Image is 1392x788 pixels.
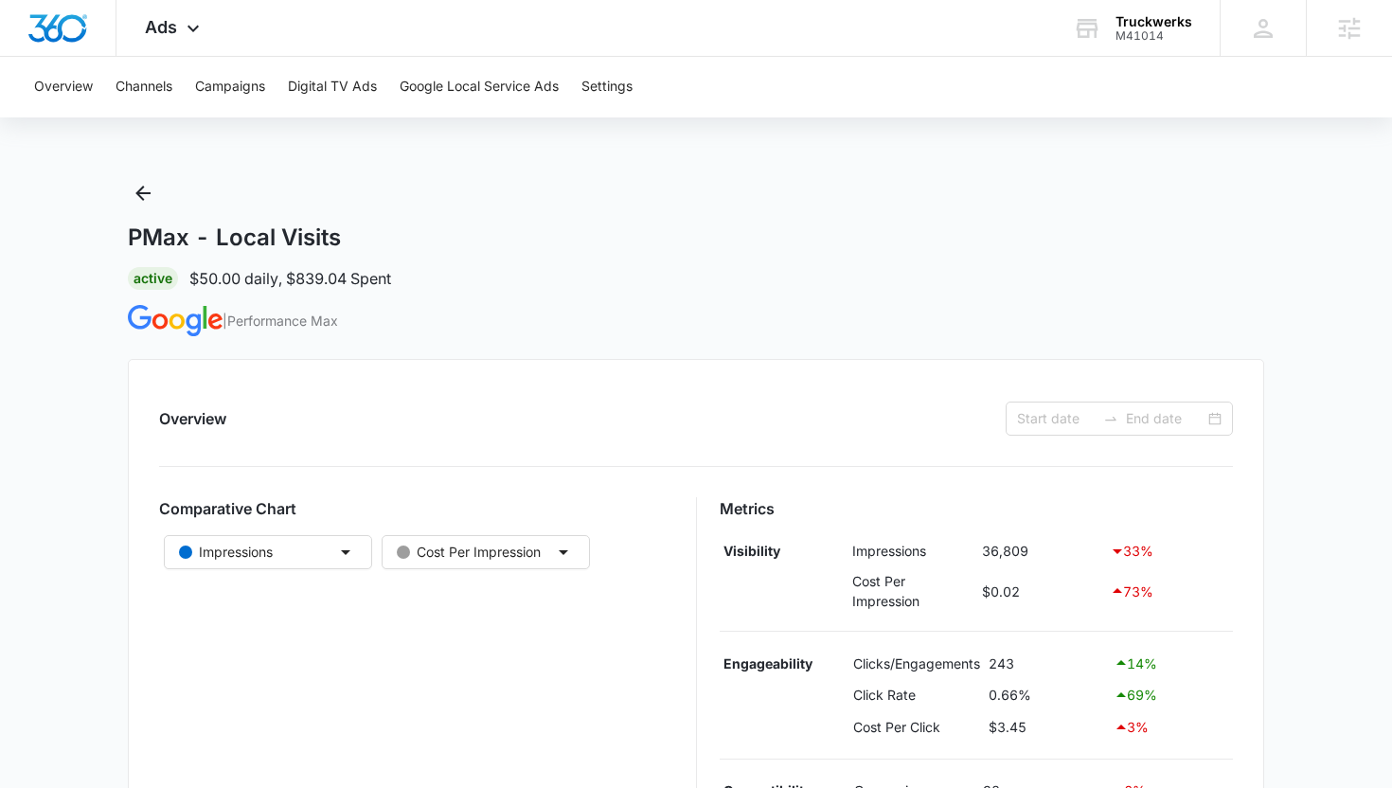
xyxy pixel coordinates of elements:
[400,57,559,117] button: Google Local Service Ads
[116,57,172,117] button: Channels
[159,407,226,430] h2: Overview
[985,679,1109,711] td: 0.66%
[128,224,341,252] h1: PMax - Local Visits
[1114,684,1229,707] div: 69 %
[128,305,223,336] img: GOOGLE_ADS
[1126,408,1205,429] input: End date
[189,267,391,290] p: $50.00 daily , $839.04 Spent
[848,679,985,711] td: Click Rate
[723,655,812,672] strong: Engageability
[195,57,265,117] button: Campaigns
[382,535,590,569] button: Cost Per Impression
[179,542,273,563] div: Impressions
[720,497,1234,520] h3: Metrics
[128,178,158,208] button: Back
[977,535,1105,567] td: 36,809
[128,267,178,290] div: Active
[1103,411,1118,426] span: swap-right
[1115,14,1192,29] div: account name
[848,535,977,567] td: Impressions
[848,647,985,679] td: Clicks/Engagements
[985,647,1109,679] td: 243
[288,57,377,117] button: Digital TV Ads
[848,566,977,616] td: Cost Per Impression
[159,497,673,520] h3: Comparative Chart
[1114,652,1229,674] div: 14 %
[1017,408,1096,429] input: Start date
[34,57,93,117] button: Overview
[1114,716,1229,739] div: 3 %
[985,711,1109,743] td: $3.45
[164,535,372,569] button: Impressions
[1115,29,1192,43] div: account id
[848,711,985,743] td: Cost Per Click
[397,542,541,563] div: Cost Per Impression
[723,543,780,559] strong: Visibility
[223,311,338,331] p: | Performance Max
[1103,411,1118,426] span: to
[1110,540,1228,563] div: 33 %
[581,57,633,117] button: Settings
[977,566,1105,616] td: $0.02
[1110,580,1228,602] div: 73 %
[145,17,177,37] span: Ads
